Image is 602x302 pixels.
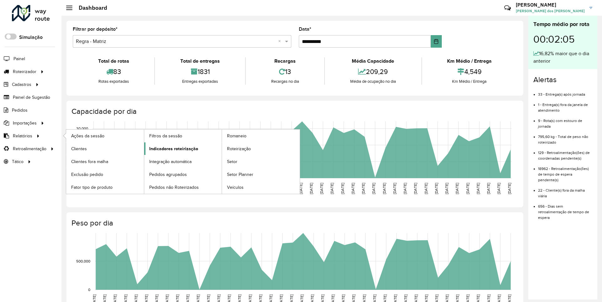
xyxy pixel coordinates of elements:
[149,158,192,165] span: Integração automática
[516,8,585,14] span: [PERSON_NAME] dos [PERSON_NAME]
[149,146,198,152] span: Indicadores roteirização
[71,107,517,116] h4: Capacidade por dia
[227,184,244,191] span: Veículos
[227,146,251,152] span: Roteirização
[71,171,103,178] span: Exclusão pedido
[476,183,480,194] text: [DATE]
[13,146,46,152] span: Retroalimentação
[330,183,334,194] text: [DATE]
[538,145,592,161] li: 129 - Retroalimentação(ões) de coordenadas pendente(s)
[222,168,300,181] a: Setor Planner
[247,65,323,78] div: 13
[533,75,592,84] h4: Alertas
[538,161,592,183] li: 18962 - Retroalimentação(ões) de tempo de espera pendente(s)
[66,168,144,181] a: Exclusão pedido
[205,183,209,194] text: [DATE]
[466,183,470,194] text: [DATE]
[222,130,300,142] a: Romaneio
[121,183,125,194] text: [DATE]
[144,130,222,142] a: Filtros da sessão
[71,184,113,191] span: Fator tipo de produto
[227,158,237,165] span: Setor
[246,183,251,194] text: [DATE]
[533,20,592,29] div: Tempo médio por rota
[144,155,222,168] a: Integração automática
[382,183,386,194] text: [DATE]
[71,219,517,228] h4: Peso por dia
[501,1,514,15] a: Contato Rápido
[173,183,177,194] text: [DATE]
[278,183,282,194] text: [DATE]
[74,65,153,78] div: 83
[66,130,144,142] a: Ações da sessão
[393,183,397,194] text: [DATE]
[222,155,300,168] a: Setor
[66,155,144,168] a: Clientes fora malha
[424,57,515,65] div: Km Médio / Entrega
[413,183,417,194] text: [DATE]
[71,133,104,139] span: Ações da sessão
[149,133,182,139] span: Filtros da sessão
[247,57,323,65] div: Recargas
[66,181,144,193] a: Fator tipo de produto
[288,183,292,194] text: [DATE]
[88,288,90,292] text: 0
[66,142,144,155] a: Clientes
[538,113,592,129] li: 9 - Rota(s) com estouro de jornada
[424,183,428,194] text: [DATE]
[13,68,36,75] span: Roteirizador
[142,183,146,194] text: [DATE]
[538,87,592,97] li: 33 - Entrega(s) após jornada
[424,65,515,78] div: 4,549
[74,57,153,65] div: Total de rotas
[424,78,515,85] div: Km Médio / Entrega
[372,183,376,194] text: [DATE]
[533,29,592,50] div: 00:02:05
[445,183,449,194] text: [DATE]
[12,107,28,114] span: Pedidos
[278,38,283,45] span: Clear all
[156,78,243,85] div: Entregas exportadas
[194,183,198,194] text: [DATE]
[215,183,219,194] text: [DATE]
[153,183,157,194] text: [DATE]
[76,126,88,130] text: 30,000
[13,120,37,126] span: Importações
[236,183,240,194] text: [DATE]
[326,57,420,65] div: Média Capacidade
[403,183,407,194] text: [DATE]
[74,78,153,85] div: Rotas exportadas
[247,78,323,85] div: Recargas no dia
[156,65,243,78] div: 1831
[538,129,592,145] li: 795,60 kg - Total de peso não roteirizado
[222,181,300,193] a: Veículos
[226,183,230,194] text: [DATE]
[507,183,511,194] text: [DATE]
[19,34,43,41] label: Simulação
[227,171,253,178] span: Setor Planner
[149,171,187,178] span: Pedidos agrupados
[299,25,311,33] label: Data
[149,184,199,191] span: Pedidos não Roteirizados
[538,183,592,199] li: 22 - Cliente(s) fora da malha viária
[156,57,243,65] div: Total de entregas
[341,183,345,194] text: [DATE]
[533,50,592,65] div: 16,82% maior que o dia anterior
[76,259,90,263] text: 500,000
[184,183,188,194] text: [DATE]
[144,142,222,155] a: Indicadores roteirização
[71,158,108,165] span: Clientes fora malha
[434,183,438,194] text: [DATE]
[71,146,87,152] span: Clientes
[90,183,94,194] text: [DATE]
[163,183,167,194] text: [DATE]
[486,183,490,194] text: [DATE]
[144,181,222,193] a: Pedidos não Roteirizados
[13,56,25,62] span: Painel
[13,133,32,139] span: Relatórios
[299,183,303,194] text: [DATE]
[227,133,246,139] span: Romaneio
[309,183,313,194] text: [DATE]
[111,183,115,194] text: [DATE]
[538,97,592,113] li: 1 - Entrega(s) fora da janela de atendimento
